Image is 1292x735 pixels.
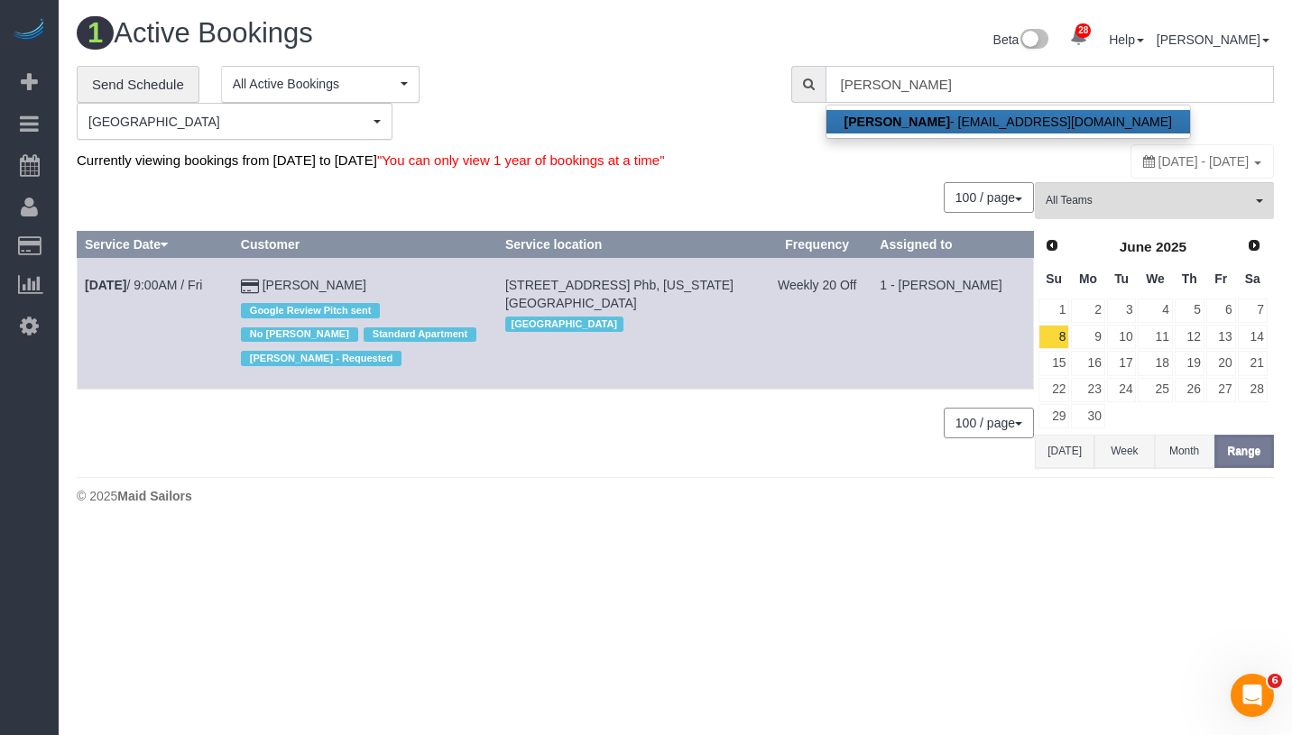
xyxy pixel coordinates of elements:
[377,152,665,168] span: "You can only view 1 year of bookings at a time"
[1107,351,1137,375] a: 17
[497,232,761,258] th: Service location
[117,489,191,503] strong: Maid Sailors
[844,115,950,129] strong: [PERSON_NAME]
[85,278,126,292] b: [DATE]
[77,18,662,49] h1: Active Bookings
[1138,325,1172,349] a: 11
[263,278,366,292] a: [PERSON_NAME]
[241,303,380,317] span: Google Review Pitch sent
[221,66,420,103] button: All Active Bookings
[1146,271,1165,286] span: Wednesday
[77,66,199,104] a: Send Schedule
[1175,378,1204,402] a: 26
[944,182,1034,213] button: 100 / page
[1206,378,1236,402] a: 27
[1038,299,1069,323] a: 1
[872,258,1034,389] td: Assigned to
[945,182,1034,213] nav: Pagination navigation
[1247,238,1261,253] span: Next
[364,327,476,342] span: Standard Apartment
[1158,154,1250,169] span: [DATE] - [DATE]
[1241,234,1267,259] a: Next
[1138,299,1172,323] a: 4
[1114,271,1129,286] span: Tuesday
[1206,299,1236,323] a: 6
[78,232,234,258] th: Service Date
[233,258,497,389] td: Customer
[497,258,761,389] td: Service location
[872,232,1034,258] th: Assigned to
[1035,182,1274,210] ol: All Teams
[1175,325,1204,349] a: 12
[1214,435,1274,468] button: Range
[1238,325,1268,349] a: 14
[1045,238,1059,253] span: Prev
[1035,435,1094,468] button: [DATE]
[1214,271,1227,286] span: Friday
[1046,193,1251,208] span: All Teams
[11,18,47,43] img: Automaid Logo
[1079,271,1097,286] span: Monday
[1109,32,1144,47] a: Help
[1019,29,1048,52] img: New interface
[944,408,1034,438] button: 100 / page
[505,278,734,310] span: [STREET_ADDRESS] Phb, [US_STATE][GEOGRAPHIC_DATA]
[761,232,872,258] th: Frequency
[1107,325,1137,349] a: 10
[826,110,1190,133] a: [PERSON_NAME]- [EMAIL_ADDRESS][DOMAIN_NAME]
[761,258,872,389] td: Frequency
[993,32,1049,47] a: Beta
[1038,351,1069,375] a: 15
[1238,378,1268,402] a: 28
[1107,299,1137,323] a: 3
[1038,404,1069,428] a: 29
[77,103,392,140] button: [GEOGRAPHIC_DATA]
[1157,32,1269,47] a: [PERSON_NAME]
[1238,299,1268,323] a: 7
[1039,234,1065,259] a: Prev
[1061,18,1096,58] a: 28
[1120,239,1152,254] span: June
[1175,299,1204,323] a: 5
[1156,239,1186,254] span: 2025
[77,103,392,140] ol: Manhattan
[505,317,623,331] span: [GEOGRAPHIC_DATA]
[233,232,497,258] th: Customer
[1035,182,1274,219] button: All Teams
[1071,325,1104,349] a: 9
[505,312,754,335] div: Location
[1231,674,1274,717] iframe: Intercom live chat
[1071,351,1104,375] a: 16
[241,351,401,365] span: [PERSON_NAME] - Requested
[1206,351,1236,375] a: 20
[1038,325,1069,349] a: 8
[1268,674,1282,688] span: 6
[1182,271,1197,286] span: Thursday
[88,113,369,131] span: [GEOGRAPHIC_DATA]
[1071,378,1104,402] a: 23
[77,152,665,168] span: Currently viewing bookings from [DATE] to [DATE]
[1245,271,1260,286] span: Saturday
[1075,23,1091,38] span: 28
[77,487,1274,505] div: © 2025
[1138,378,1172,402] a: 25
[826,66,1274,103] input: Enter the first 3 letters of the name to search
[1046,271,1062,286] span: Sunday
[1071,299,1104,323] a: 2
[85,278,202,292] a: [DATE]/ 9:00AM / Fri
[241,327,358,342] span: No [PERSON_NAME]
[1094,435,1154,468] button: Week
[1206,325,1236,349] a: 13
[1155,435,1214,468] button: Month
[1071,404,1104,428] a: 30
[78,258,234,389] td: Schedule date
[77,16,114,50] span: 1
[945,408,1034,438] nav: Pagination navigation
[1138,351,1172,375] a: 18
[1238,351,1268,375] a: 21
[1038,378,1069,402] a: 22
[241,280,259,293] i: Credit Card Payment
[233,75,396,93] span: All Active Bookings
[1107,378,1137,402] a: 24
